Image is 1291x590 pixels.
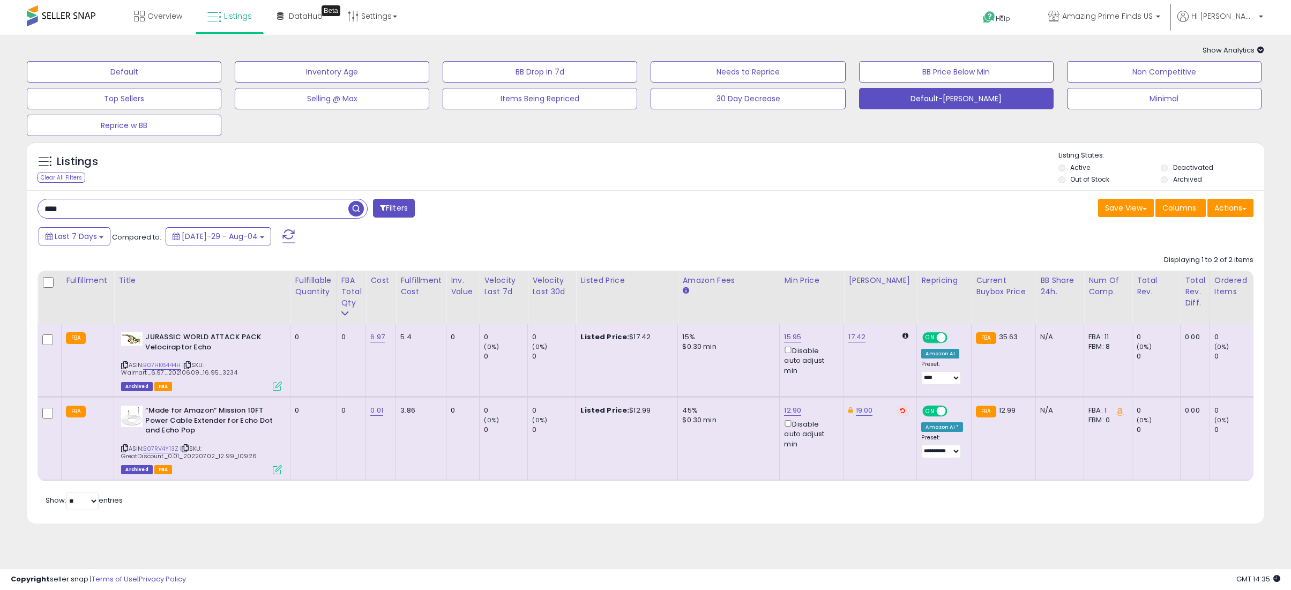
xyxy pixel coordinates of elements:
[484,406,527,415] div: 0
[1214,342,1229,351] small: (0%)
[580,275,673,286] div: Listed Price
[121,406,282,473] div: ASIN:
[1164,255,1253,265] div: Displaying 1 to 2 of 2 items
[682,406,771,415] div: 45%
[921,349,959,359] div: Amazon AI
[580,406,669,415] div: $12.99
[295,332,328,342] div: 0
[1173,163,1213,172] label: Deactivated
[322,5,340,16] div: Tooltip anchor
[235,88,429,109] button: Selling @ Max
[1203,45,1264,55] span: Show Analytics
[121,332,143,346] img: 41+ZuI9PFWL._SL40_.jpg
[1214,352,1258,361] div: 0
[46,495,123,505] span: Show: entries
[66,406,86,417] small: FBA
[682,286,689,296] small: Amazon Fees.
[580,332,629,342] b: Listed Price:
[1067,88,1262,109] button: Minimal
[1070,175,1109,184] label: Out of Stock
[400,406,438,415] div: 3.86
[946,407,963,416] span: OFF
[443,88,637,109] button: Items Being Repriced
[484,352,527,361] div: 0
[484,275,523,297] div: Velocity Last 7d
[1137,332,1180,342] div: 0
[532,425,576,435] div: 0
[1177,11,1263,35] a: Hi [PERSON_NAME]
[112,232,161,242] span: Compared to:
[27,88,221,109] button: Top Sellers
[999,405,1016,415] span: 12.99
[999,332,1018,342] span: 35.63
[996,14,1010,23] span: Help
[1040,406,1076,415] div: N/A
[532,342,547,351] small: (0%)
[1214,275,1253,297] div: Ordered Items
[55,231,97,242] span: Last 7 Days
[859,61,1054,83] button: BB Price Below Min
[27,61,221,83] button: Default
[856,405,873,416] a: 19.00
[580,405,629,415] b: Listed Price:
[121,465,152,474] span: Listings that have been deleted from Seller Central
[921,361,963,385] div: Preset:
[1067,61,1262,83] button: Non Competitive
[682,415,771,425] div: $0.30 min
[1137,275,1176,297] div: Total Rev.
[121,444,257,460] span: | SKU: GreatDiscount_0.01_20220702_12.99_10926
[946,333,963,342] span: OFF
[1088,275,1128,297] div: Num of Comp.
[1162,203,1196,213] span: Columns
[1088,342,1124,352] div: FBM: 8
[1185,332,1202,342] div: 0.00
[651,88,845,109] button: 30 Day Decrease
[235,61,429,83] button: Inventory Age
[373,199,415,218] button: Filters
[484,416,499,424] small: (0%)
[370,405,383,416] a: 0.01
[1214,425,1258,435] div: 0
[451,275,475,297] div: Inv. value
[27,115,221,136] button: Reprice w BB
[1062,11,1153,21] span: Amazing Prime Finds US
[682,332,771,342] div: 15%
[532,352,576,361] div: 0
[1185,275,1205,309] div: Total Rev. Diff.
[974,3,1031,35] a: Help
[924,333,937,342] span: ON
[145,332,275,355] b: JURASSIC WORLD ATTACK PACK Velociraptor Echo
[154,465,173,474] span: FBA
[1137,406,1180,415] div: 0
[976,332,996,344] small: FBA
[921,422,963,432] div: Amazon AI *
[1040,332,1076,342] div: N/A
[682,275,775,286] div: Amazon Fees
[784,418,835,449] div: Disable auto adjust min
[1185,406,1202,415] div: 0.00
[143,361,181,370] a: B07HK6444H
[1137,425,1180,435] div: 0
[295,406,328,415] div: 0
[976,275,1031,297] div: Current Buybox Price
[1207,199,1253,217] button: Actions
[651,61,845,83] button: Needs to Reprice
[370,332,385,342] a: 6.97
[924,407,937,416] span: ON
[224,11,252,21] span: Listings
[1137,352,1180,361] div: 0
[532,416,547,424] small: (0%)
[451,332,471,342] div: 0
[443,61,637,83] button: BB Drop in 7d
[118,275,286,286] div: Title
[484,332,527,342] div: 0
[66,332,86,344] small: FBA
[848,332,865,342] a: 17.42
[1137,416,1152,424] small: (0%)
[295,275,332,297] div: Fulfillable Quantity
[784,405,801,416] a: 12.90
[400,275,442,297] div: Fulfillment Cost
[289,11,323,21] span: DataHub
[1040,275,1079,297] div: BB Share 24h.
[1070,163,1090,172] label: Active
